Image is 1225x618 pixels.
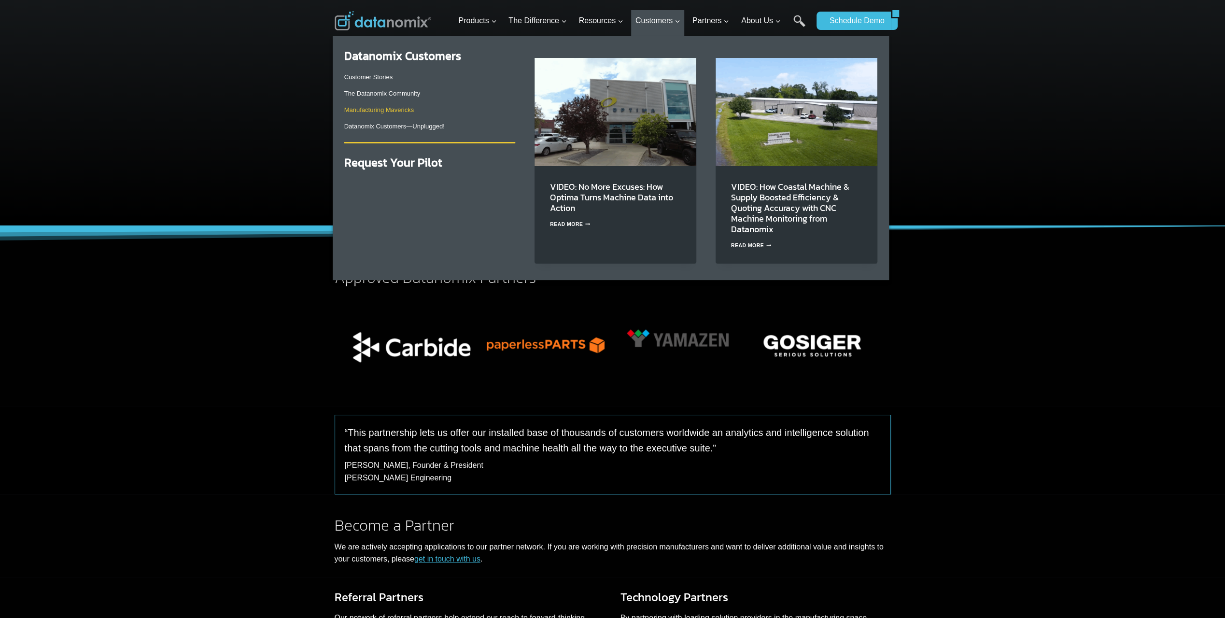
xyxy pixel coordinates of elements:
img: Datanomix + Paperless Parts [479,295,613,385]
span: [PERSON_NAME] Engineering [345,474,451,482]
p: “This partnership lets us offer our installed base of thousands of customers worldwide an analyti... [345,425,881,456]
nav: Primary Navigation [454,5,812,37]
a: Search [793,15,805,37]
a: Schedule Demo [817,12,891,30]
span: [PERSON_NAME], Founder & President [345,461,483,469]
img: Discover how Optima Manufacturing uses Datanomix to turn raw machine data into real-time insights... [535,58,696,166]
a: VIDEO: No More Excuses: How Optima Turns Machine Data into Action [550,180,673,214]
a: Customer Stories [344,73,393,81]
span: The Difference [508,14,567,27]
h2: Become a Partner [335,518,891,533]
p: We are actively accepting applications to our partner network. If you are working with precision ... [335,541,891,565]
h3: Referral Partners [335,589,605,606]
a: Manufacturing Mavericks [344,106,414,113]
img: Yamazen [613,295,747,385]
a: get in touch with us [414,555,480,563]
a: VIDEO: How Coastal Machine & Supply Boosted Efficiency & Quoting Accuracy with CNC Machine Monito... [731,180,849,236]
div: 9 of 12 [613,295,747,385]
span: State/Region [259,235,296,244]
span: Customers [635,14,680,27]
a: The Datanomix Community [344,90,421,97]
div: 7 of 12 [345,295,479,385]
span: Resources [579,14,623,27]
h3: Technology Partners [620,589,891,606]
span: Last Name [259,116,290,125]
h2: Approved Datanomix Partners [335,270,891,285]
div: 8 of 12 [479,295,613,385]
div: 10 of 12 [746,295,881,385]
span: Products [458,14,496,27]
span: Job Title [259,77,282,85]
a: Request Your Pilot [344,154,442,171]
span: Partners [692,14,729,27]
a: Read More [550,222,591,227]
a: Datanomix Customers—Unplugged! [344,123,445,130]
a: Read More [731,243,772,248]
strong: Datanomix Customers [344,47,461,64]
span: Phone number [259,156,302,165]
div: Photo Gallery Carousel [345,295,881,385]
img: Datanomix [335,11,431,30]
span: About Us [741,14,781,27]
img: Coastal Machine Improves Efficiency & Quotes with Datanomix [716,58,877,166]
